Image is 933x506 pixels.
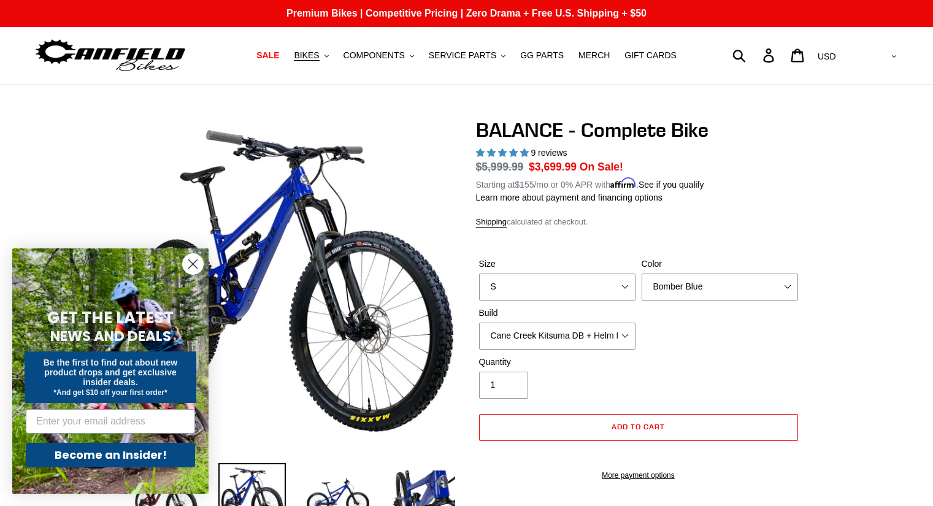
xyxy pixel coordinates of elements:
[34,36,187,75] img: Canfield Bikes
[529,161,577,173] span: $3,699.99
[50,326,171,346] span: NEWS AND DEALS
[610,178,636,188] span: Affirm
[624,50,677,61] span: GIFT CARDS
[476,216,801,228] div: calculated at checkout.
[476,118,801,142] h1: BALANCE - Complete Bike
[639,180,704,190] a: See if you qualify - Learn more about Affirm Financing (opens in modal)
[479,414,798,441] button: Add to cart
[520,50,564,61] span: GG PARTS
[476,161,524,173] s: $5,999.99
[514,47,570,64] a: GG PARTS
[53,388,167,397] span: *And get $10 off your first order*
[572,47,616,64] a: MERCH
[47,307,174,329] span: GET THE LATEST
[578,50,610,61] span: MERCH
[580,159,623,175] span: On Sale!
[476,148,531,158] span: 5.00 stars
[476,193,662,202] a: Learn more about payment and financing options
[288,47,334,64] button: BIKES
[423,47,512,64] button: SERVICE PARTS
[739,42,770,69] input: Search
[476,175,704,191] p: Starting at /mo or 0% APR with .
[642,258,798,270] label: Color
[531,148,567,158] span: 9 reviews
[250,47,285,64] a: SALE
[294,50,319,61] span: BIKES
[344,50,405,61] span: COMPONENTS
[26,443,195,467] button: Become an Insider!
[476,217,507,228] a: Shipping
[479,307,635,320] label: Build
[256,50,279,61] span: SALE
[182,253,204,275] button: Close dialog
[612,422,665,431] span: Add to cart
[479,356,635,369] label: Quantity
[479,470,798,481] a: More payment options
[44,358,178,387] span: Be the first to find out about new product drops and get exclusive insider deals.
[429,50,496,61] span: SERVICE PARTS
[26,409,195,434] input: Enter your email address
[479,258,635,270] label: Size
[337,47,420,64] button: COMPONENTS
[515,180,534,190] span: $155
[618,47,683,64] a: GIFT CARDS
